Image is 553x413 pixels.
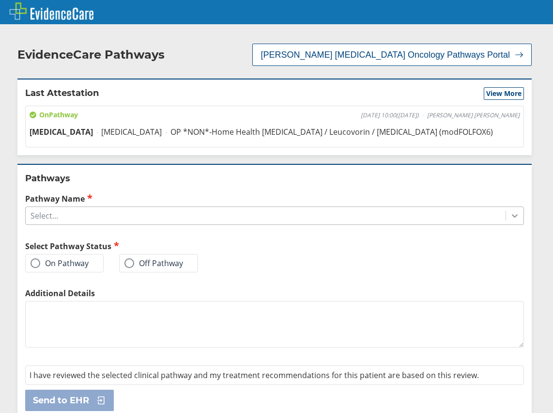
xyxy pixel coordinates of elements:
[25,87,99,100] h2: Last Attestation
[236,49,510,61] span: [PERSON_NAME] [MEDICAL_DATA] Oncology Pathways Portal
[33,395,89,406] span: Send to EHR
[31,210,58,221] div: Select...
[101,127,162,137] span: [MEDICAL_DATA]
[31,258,89,268] label: On Pathway
[25,288,524,299] label: Additional Details
[228,44,532,66] button: [PERSON_NAME] [MEDICAL_DATA] Oncology Pathways Portal
[486,89,522,98] span: View More
[25,390,114,411] button: Send to EHR
[361,111,419,119] span: [DATE] 10:00 ( [DATE] )
[124,258,183,268] label: Off Pathway
[484,87,524,100] button: View More
[30,127,93,137] span: [MEDICAL_DATA]
[170,127,493,137] span: OP *NON*-Home Health [MEDICAL_DATA] / Leucovorin / [MEDICAL_DATA] (modFOLFOX6)
[30,110,78,120] span: On Pathway
[25,193,524,204] label: Pathway Name
[25,173,524,184] h2: Pathways
[25,240,271,252] h2: Select Pathway Status
[10,2,93,20] img: EvidenceCare
[17,48,165,62] h2: EvidenceCare Pathways
[30,370,479,381] span: I have reviewed the selected clinical pathway and my treatment recommendations for this patient a...
[427,111,520,119] span: [PERSON_NAME] [PERSON_NAME]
